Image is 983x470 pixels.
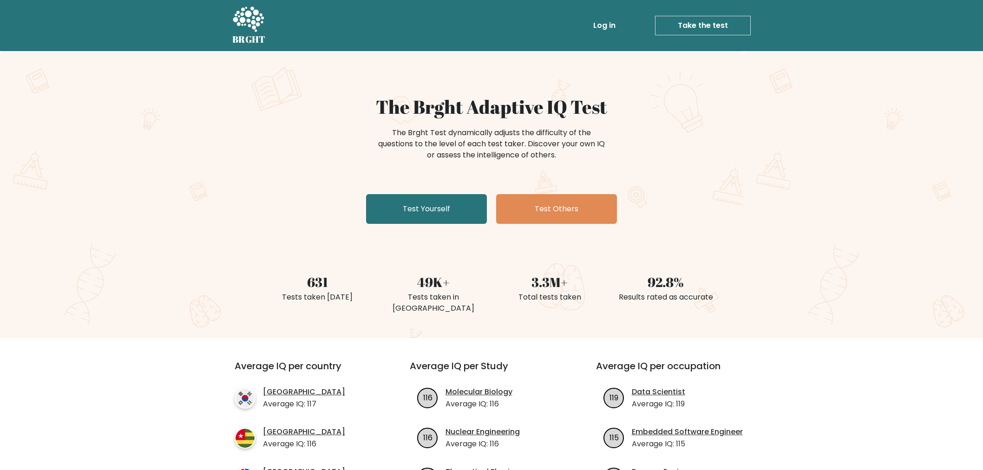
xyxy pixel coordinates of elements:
text: 116 [423,432,432,443]
a: Test Others [496,194,617,224]
div: 49K+ [381,272,486,292]
p: Average IQ: 116 [446,398,512,410]
p: Average IQ: 116 [263,438,345,450]
img: country [235,428,256,449]
a: BRGHT [232,4,266,47]
div: Total tests taken [497,292,602,303]
a: Take the test [655,16,751,35]
h5: BRGHT [232,34,266,45]
div: The Brght Test dynamically adjusts the difficulty of the questions to the level of each test take... [375,127,608,161]
h1: The Brght Adaptive IQ Test [265,96,718,118]
text: 116 [423,392,432,403]
a: Embedded Software Engineer [632,426,743,437]
a: Nuclear Engineering [446,426,520,437]
div: Tests taken in [GEOGRAPHIC_DATA] [381,292,486,314]
p: Average IQ: 117 [263,398,345,410]
a: Molecular Biology [446,386,512,398]
a: [GEOGRAPHIC_DATA] [263,426,345,437]
a: Test Yourself [366,194,487,224]
text: 119 [609,392,618,403]
h3: Average IQ per occupation [596,360,760,383]
p: Average IQ: 119 [632,398,685,410]
a: Data Scientist [632,386,685,398]
div: 3.3M+ [497,272,602,292]
h3: Average IQ per country [235,360,376,383]
div: 92.8% [613,272,718,292]
div: 631 [265,272,370,292]
div: Tests taken [DATE] [265,292,370,303]
text: 115 [609,432,618,443]
a: [GEOGRAPHIC_DATA] [263,386,345,398]
h3: Average IQ per Study [410,360,574,383]
a: Log in [590,16,619,35]
p: Average IQ: 115 [632,438,743,450]
p: Average IQ: 116 [446,438,520,450]
img: country [235,388,256,409]
div: Results rated as accurate [613,292,718,303]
